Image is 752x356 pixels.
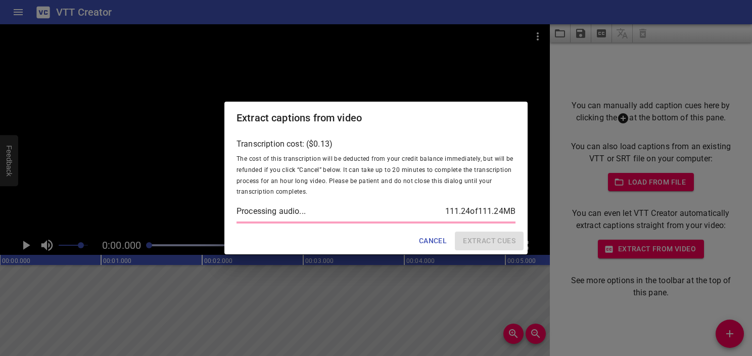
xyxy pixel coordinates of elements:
h6: Extract captions from video [237,110,362,126]
p: Transcription cost: ($ 0.13 ) [237,138,515,150]
span: Cancel [419,235,447,247]
p: Processing audio... [237,205,441,217]
button: Cancel [415,232,451,250]
p: 111.24 of 111.24 MB [445,205,515,217]
span: The cost of this transcription will be deducted from your credit balance immediately, but will be... [237,155,513,196]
